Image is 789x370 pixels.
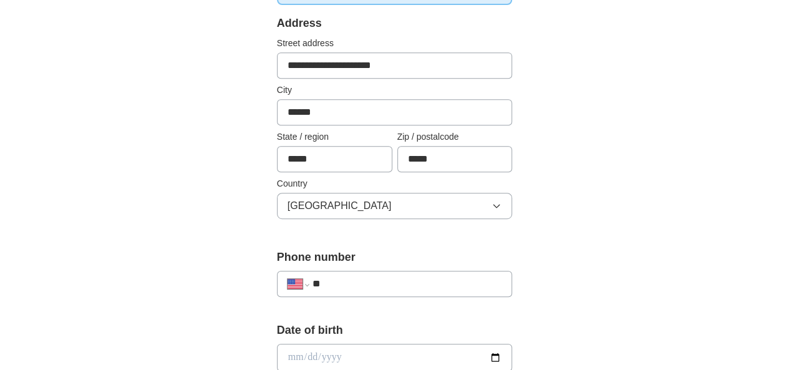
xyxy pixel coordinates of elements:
label: State / region [277,130,392,144]
label: Country [277,177,513,190]
label: City [277,84,513,97]
div: Address [277,15,513,32]
label: Street address [277,37,513,50]
label: Phone number [277,249,513,266]
span: [GEOGRAPHIC_DATA] [288,198,392,213]
button: [GEOGRAPHIC_DATA] [277,193,513,219]
label: Zip / postalcode [397,130,513,144]
label: Date of birth [277,322,513,339]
